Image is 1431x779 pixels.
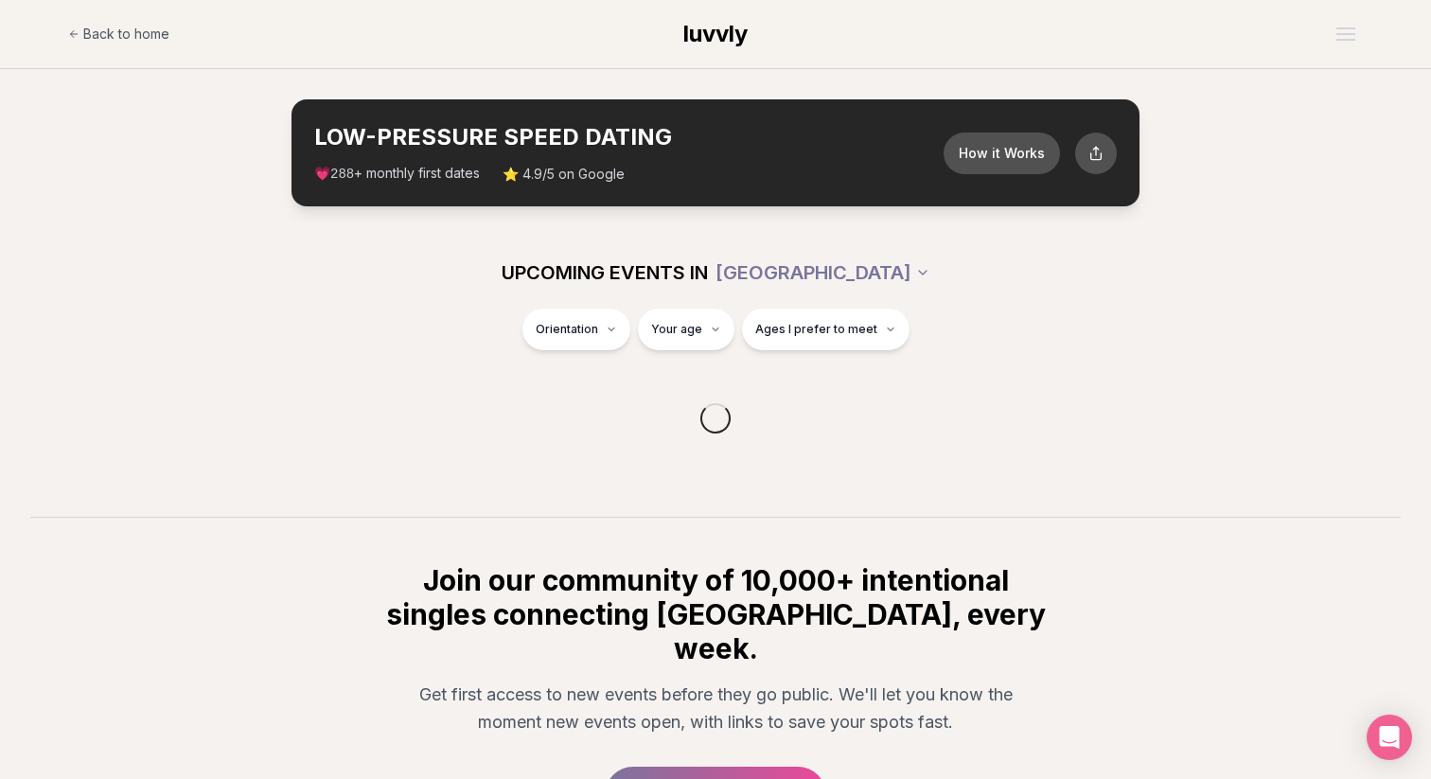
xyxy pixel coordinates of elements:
[683,20,748,47] span: luvvly
[314,122,944,152] h2: LOW-PRESSURE SPEED DATING
[1367,715,1412,760] div: Open Intercom Messenger
[503,165,625,184] span: ⭐ 4.9/5 on Google
[382,563,1049,665] h2: Join our community of 10,000+ intentional singles connecting [GEOGRAPHIC_DATA], every week.
[397,681,1033,736] p: Get first access to new events before they go public. We'll let you know the moment new events op...
[683,19,748,49] a: luvvly
[638,309,734,350] button: Your age
[755,322,877,337] span: Ages I prefer to meet
[83,25,169,44] span: Back to home
[522,309,630,350] button: Orientation
[68,15,169,53] a: Back to home
[742,309,910,350] button: Ages I prefer to meet
[944,133,1060,174] button: How it Works
[502,259,708,286] span: UPCOMING EVENTS IN
[715,252,930,293] button: [GEOGRAPHIC_DATA]
[651,322,702,337] span: Your age
[330,167,354,182] span: 288
[536,322,598,337] span: Orientation
[314,164,480,184] span: 💗 + monthly first dates
[1329,20,1363,48] button: Open menu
